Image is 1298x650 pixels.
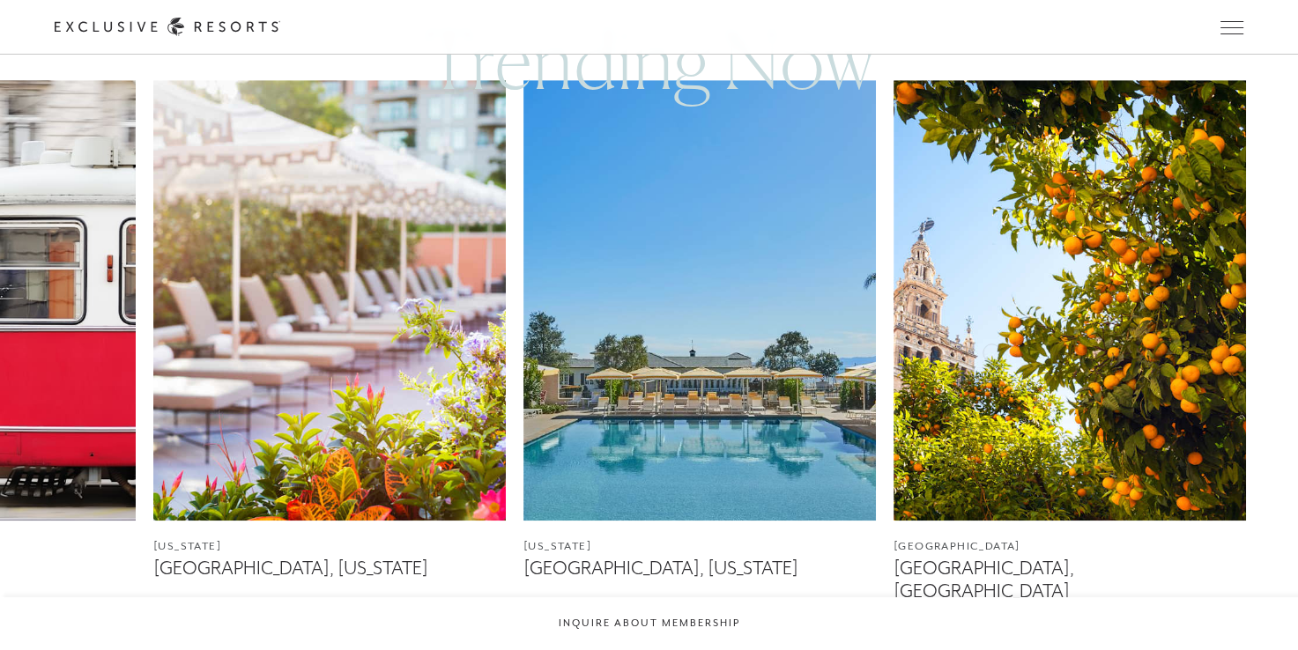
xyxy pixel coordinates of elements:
[153,558,506,580] figcaption: [GEOGRAPHIC_DATA], [US_STATE]
[523,538,876,555] figcaption: [US_STATE]
[523,80,876,580] a: [US_STATE][GEOGRAPHIC_DATA], [US_STATE]
[894,80,1246,602] a: [GEOGRAPHIC_DATA][GEOGRAPHIC_DATA], [GEOGRAPHIC_DATA]
[894,558,1246,602] figcaption: [GEOGRAPHIC_DATA], [GEOGRAPHIC_DATA]
[894,538,1246,555] figcaption: [GEOGRAPHIC_DATA]
[1220,21,1243,33] button: Open navigation
[153,80,506,580] a: [US_STATE][GEOGRAPHIC_DATA], [US_STATE]
[523,558,876,580] figcaption: [GEOGRAPHIC_DATA], [US_STATE]
[153,538,506,555] figcaption: [US_STATE]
